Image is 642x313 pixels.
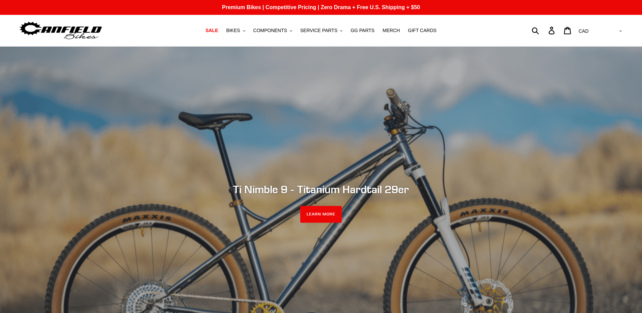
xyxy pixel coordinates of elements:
[300,206,342,223] a: LEARN MORE
[137,183,505,196] h2: Ti Nimble 9 - Titanium Hardtail 29er
[202,26,221,35] a: SALE
[408,28,437,33] span: GIFT CARDS
[351,28,374,33] span: GG PARTS
[297,26,346,35] button: SERVICE PARTS
[379,26,403,35] a: MERCH
[383,28,400,33] span: MERCH
[223,26,248,35] button: BIKES
[19,20,103,41] img: Canfield Bikes
[535,23,553,38] input: Search
[300,28,337,33] span: SERVICE PARTS
[347,26,378,35] a: GG PARTS
[205,28,218,33] span: SALE
[404,26,440,35] a: GIFT CARDS
[250,26,296,35] button: COMPONENTS
[253,28,287,33] span: COMPONENTS
[226,28,240,33] span: BIKES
